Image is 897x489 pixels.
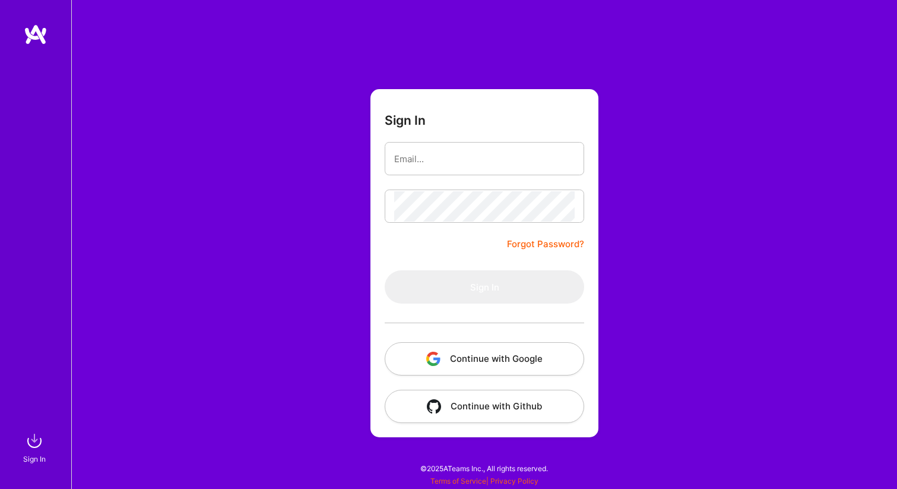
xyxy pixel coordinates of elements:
[385,390,584,423] button: Continue with Github
[71,453,897,483] div: © 2025 ATeams Inc., All rights reserved.
[490,477,538,485] a: Privacy Policy
[23,453,46,465] div: Sign In
[385,113,426,128] h3: Sign In
[394,144,575,174] input: Email...
[507,237,584,251] a: Forgot Password?
[385,270,584,304] button: Sign In
[427,399,441,414] img: icon
[25,429,46,465] a: sign inSign In
[430,477,486,485] a: Terms of Service
[23,429,46,453] img: sign in
[430,477,538,485] span: |
[24,24,47,45] img: logo
[385,342,584,376] button: Continue with Google
[426,352,440,366] img: icon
